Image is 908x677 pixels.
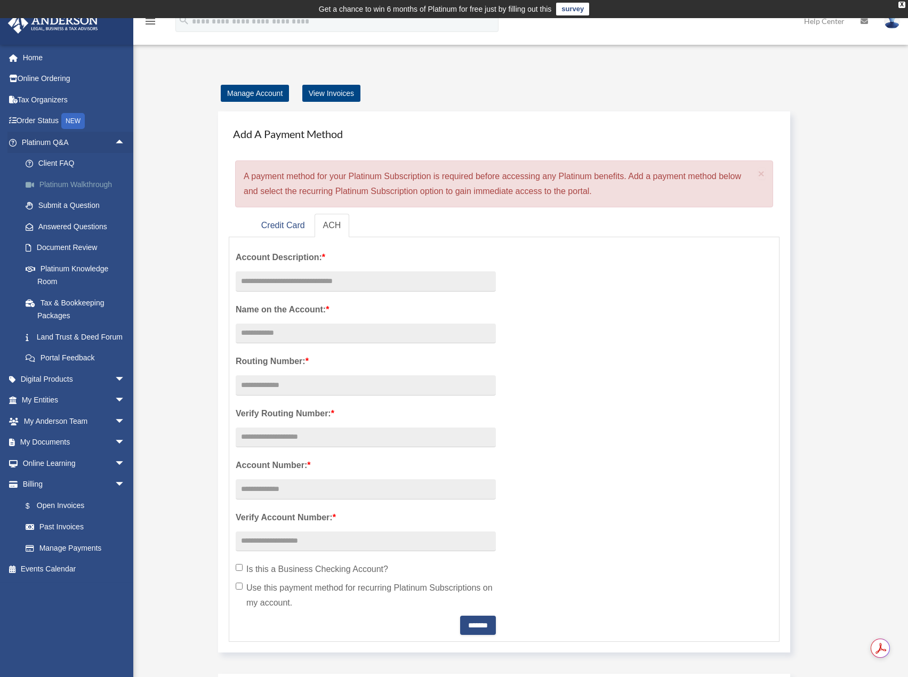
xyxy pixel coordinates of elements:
a: Tax & Bookkeeping Packages [15,292,141,326]
h4: Add A Payment Method [229,122,780,146]
a: Order StatusNEW [7,110,141,132]
a: Portal Feedback [15,348,141,369]
a: Tax Organizers [7,89,141,110]
a: Document Review [15,237,141,259]
a: Manage Payments [15,537,136,559]
a: survey [556,3,589,15]
a: Online Learningarrow_drop_down [7,453,141,474]
label: Use this payment method for recurring Platinum Subscriptions on my account. [236,581,496,610]
a: Events Calendar [7,559,141,580]
span: arrow_drop_down [115,453,136,474]
img: User Pic [884,13,900,29]
a: Platinum Knowledge Room [15,258,141,292]
a: Home [7,47,141,68]
div: Get a chance to win 6 months of Platinum for free just by filling out this [319,3,552,15]
a: menu [144,19,157,28]
img: Anderson Advisors Platinum Portal [5,13,101,34]
span: arrow_drop_up [115,132,136,154]
div: NEW [61,113,85,129]
span: arrow_drop_down [115,474,136,496]
label: Verify Routing Number: [236,406,496,421]
a: Platinum Q&Aarrow_drop_up [7,132,141,153]
a: My Documentsarrow_drop_down [7,432,141,453]
a: ACH [315,214,350,238]
label: Verify Account Number: [236,510,496,525]
a: Client FAQ [15,153,141,174]
div: close [898,2,905,8]
input: Is this a Business Checking Account? [236,564,243,571]
a: Credit Card [253,214,314,238]
a: $Open Invoices [15,495,141,517]
a: My Anderson Teamarrow_drop_down [7,410,141,432]
span: $ [31,499,37,513]
a: Online Ordering [7,68,141,90]
a: Answered Questions [15,216,141,237]
span: arrow_drop_down [115,390,136,412]
label: Is this a Business Checking Account? [236,562,496,577]
label: Name on the Account: [236,302,496,317]
i: search [178,14,190,26]
label: Routing Number: [236,354,496,369]
input: Use this payment method for recurring Platinum Subscriptions on my account. [236,583,243,590]
a: My Entitiesarrow_drop_down [7,390,141,411]
a: Digital Productsarrow_drop_down [7,368,141,390]
i: menu [144,15,157,28]
label: Account Number: [236,458,496,473]
a: Land Trust & Deed Forum [15,326,141,348]
button: Close [758,168,765,179]
label: Account Description: [236,250,496,265]
a: Past Invoices [15,517,141,538]
span: × [758,167,765,180]
a: Submit a Question [15,195,141,216]
a: Manage Account [221,85,289,102]
span: arrow_drop_down [115,368,136,390]
a: Platinum Walkthrough [15,174,141,195]
span: arrow_drop_down [115,432,136,454]
a: Billingarrow_drop_down [7,474,141,495]
span: arrow_drop_down [115,410,136,432]
div: A payment method for your Platinum Subscription is required before accessing any Platinum benefit... [235,160,773,207]
a: View Invoices [302,85,360,102]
